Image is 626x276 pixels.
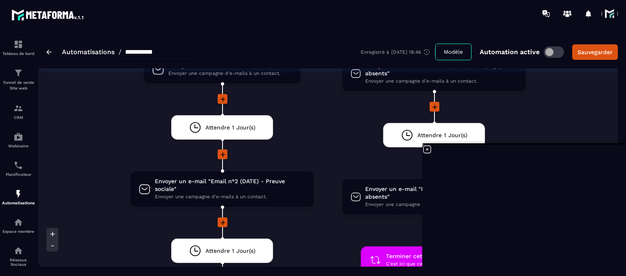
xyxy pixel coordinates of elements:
[386,252,499,260] span: Terminer cette automatisation
[480,48,540,56] p: Automation active
[13,68,23,78] img: formation
[13,132,23,142] img: automations
[2,80,35,91] p: Tunnel de vente Site web
[435,44,472,60] button: Modèle
[11,7,85,22] img: logo
[119,48,121,56] span: /
[2,211,35,240] a: automationsautomationsEspace membre
[2,144,35,148] p: Webinaire
[2,62,35,97] a: formationformationTunnel de vente Site web
[2,229,35,234] p: Espace membre
[386,260,499,268] span: C'est ici que cette automatisation se terminera.
[2,154,35,183] a: schedulerschedulerPlanificateur
[205,124,256,131] span: Attendre 1 Jour(s)
[2,201,35,205] p: Automatisations
[155,177,306,193] span: Envoyer un e-mail "Email n°2 (DATE) - Preuve sociale"
[13,39,23,49] img: formation
[2,33,35,62] a: formationformationTableau de bord
[2,126,35,154] a: automationsautomationsWebinaire
[46,50,52,55] img: arrow
[2,183,35,211] a: automationsautomationsAutomatisations
[572,44,618,60] button: Sauvegarder
[391,49,421,55] p: [DATE] 18:46
[205,247,256,255] span: Attendre 1 Jour(s)
[13,217,23,227] img: automations
[168,70,292,77] span: Envoyer une campagne d'e-mails à un contact.
[2,51,35,56] p: Tableau de bord
[365,201,518,208] span: Envoyer une campagne d'e-mails à un contact.
[578,48,613,56] div: Sauvegarder
[2,258,35,267] p: Réseaux Sociaux
[417,131,467,139] span: Attendre 1 Jour(s)
[361,48,435,56] div: Enregistré à
[62,48,115,56] a: Automatisations
[2,115,35,120] p: CRM
[2,240,35,273] a: social-networksocial-networkRéseaux Sociaux
[13,160,23,170] img: scheduler
[365,62,518,77] span: Envoyer un e-mail "Email n°1a (DATE) - Replay pour absents"
[13,103,23,113] img: formation
[13,189,23,199] img: automations
[365,185,518,201] span: Envoyer un e-mail "Email n°2 (DATE) - Relance pour absents"
[13,246,23,256] img: social-network
[155,193,306,201] span: Envoyer une campagne d'e-mails à un contact.
[365,77,518,85] span: Envoyer une campagne d'e-mails à un contact.
[2,172,35,177] p: Planificateur
[2,97,35,126] a: formationformationCRM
